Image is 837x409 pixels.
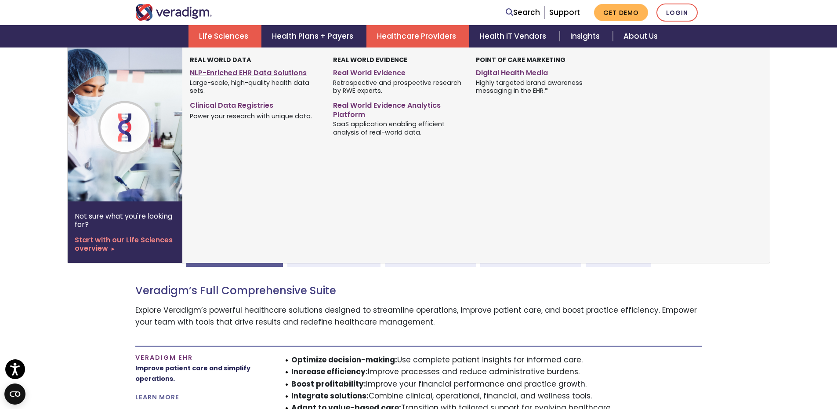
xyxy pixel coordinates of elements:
[190,55,251,64] strong: Real World Data
[560,25,613,47] a: Insights
[333,120,463,137] span: SaaS application enabling efficient analysis of real-world data.
[291,366,368,377] strong: Increase efficiency:
[4,383,25,405] button: Open CMP widget
[469,25,559,47] a: Health IT Vendors
[613,25,668,47] a: About Us
[135,285,702,297] h3: Veradigm’s Full Comprehensive Suite
[506,7,540,18] a: Search
[68,47,209,201] img: Life Sciences
[291,379,366,389] strong: Boost profitability:
[188,25,261,47] a: Life Sciences
[291,390,702,402] li: Combine clinical, operational, financial, and wellness tools.
[75,212,175,229] p: Not sure what you're looking for?
[190,65,319,78] a: NLP-Enriched EHR Data Solutions
[476,55,565,64] strong: Point of Care Marketing
[291,391,369,401] strong: Integrate solutions:
[190,78,319,95] span: Large-scale, high-quality health data sets.
[366,25,469,47] a: Healthcare Providers
[291,378,702,390] li: Improve your financial performance and practice growth.
[333,78,463,95] span: Retrospective and prospective research by RWE experts.
[135,393,179,402] a: LEARN MORE
[75,236,175,252] a: Start with our Life Sciences overview
[135,304,702,328] p: Explore Veradigm’s powerful healthcare solutions designed to streamline operations, improve patie...
[476,65,605,78] a: Digital Health Media
[656,4,698,22] a: Login
[135,354,267,362] h4: Veradigm EHR
[594,4,648,21] a: Get Demo
[476,78,605,95] span: Highly targeted brand awareness messaging in the EHR.*
[668,346,826,398] iframe: Drift Chat Widget
[261,25,366,47] a: Health Plans + Payers
[291,354,702,366] li: Use complete patient insights for informed care.
[135,363,267,383] p: Improve patient care and simplify operations.
[135,4,212,21] img: Veradigm logo
[291,354,397,365] strong: Optimize decision-making:
[190,111,312,120] span: Power your research with unique data.
[291,366,702,378] li: Improve processes and reduce administrative burdens.
[333,55,407,64] strong: Real World Evidence
[549,7,580,18] a: Support
[190,98,319,110] a: Clinical Data Registries
[333,65,463,78] a: Real World Evidence
[333,98,463,120] a: Real World Evidence Analytics Platform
